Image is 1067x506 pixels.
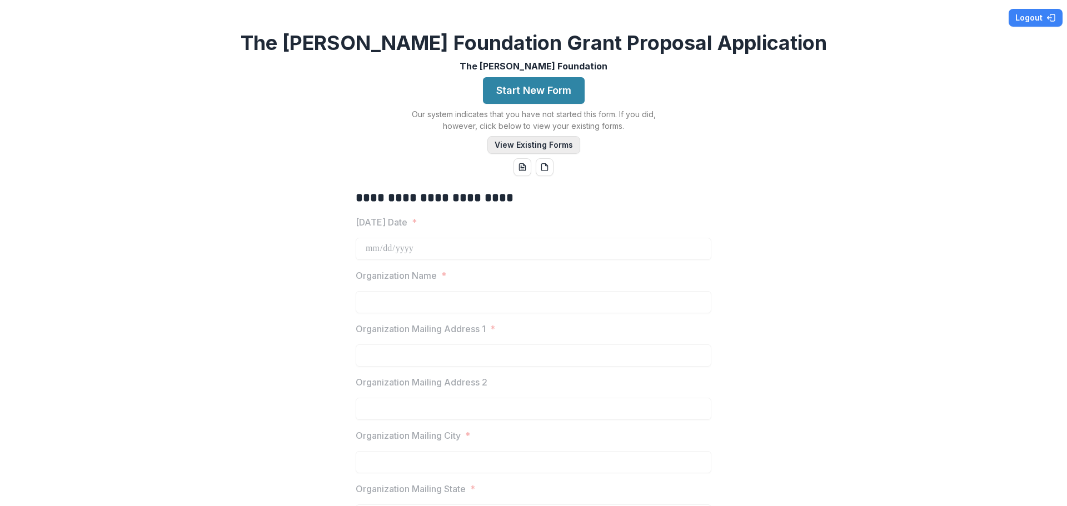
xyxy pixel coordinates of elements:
[395,108,672,132] p: Our system indicates that you have not started this form. If you did, however, click below to vie...
[356,216,407,229] p: [DATE] Date
[356,429,461,442] p: Organization Mailing City
[536,158,554,176] button: pdf-download
[483,77,585,104] button: Start New Form
[356,375,487,389] p: Organization Mailing Address 2
[356,269,437,282] p: Organization Name
[513,158,531,176] button: word-download
[487,136,580,154] button: View Existing Forms
[356,482,466,495] p: Organization Mailing State
[1009,9,1063,27] button: Logout
[241,31,827,55] h2: The [PERSON_NAME] Foundation Grant Proposal Application
[460,59,607,73] p: The [PERSON_NAME] Foundation
[356,322,486,335] p: Organization Mailing Address 1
